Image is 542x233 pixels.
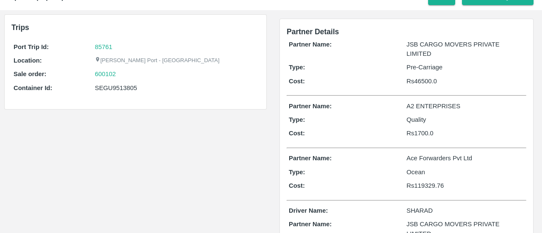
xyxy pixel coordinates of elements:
b: Cost: [289,182,305,189]
b: Port Trip Id: [14,44,49,50]
b: Cost: [289,78,305,85]
b: Container Id: [14,85,53,91]
p: A2 ENTERPRISES [406,101,524,111]
div: SEGU9513805 [95,83,257,93]
b: Partner Name: [289,221,332,228]
p: Ocean [406,167,524,177]
p: Rs 119329.76 [406,181,524,190]
span: Partner Details [287,27,339,36]
b: Partner Name: [289,103,332,110]
b: Type: [289,169,305,175]
b: Cost: [289,130,305,137]
b: Location: [14,57,42,64]
p: [PERSON_NAME] Port - [GEOGRAPHIC_DATA] [95,57,219,65]
p: Rs 46500.0 [406,77,524,86]
b: Partner Name: [289,155,332,162]
p: Pre-Carriage [406,63,524,72]
b: Driver Name: [289,207,328,214]
b: Type: [289,64,305,71]
p: Rs 1700.0 [406,129,524,138]
b: Partner Name: [289,41,332,48]
b: Sale order: [14,71,47,77]
b: Type: [289,116,305,123]
b: Trips [11,23,29,32]
p: SHARAD [406,206,524,215]
p: Quality [406,115,524,124]
p: JSB CARGO MOVERS PRIVATE LIMITED [406,40,524,59]
a: 600102 [95,69,116,79]
p: Ace Forwarders Pvt Ltd [406,154,524,163]
a: 85761 [95,44,112,50]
